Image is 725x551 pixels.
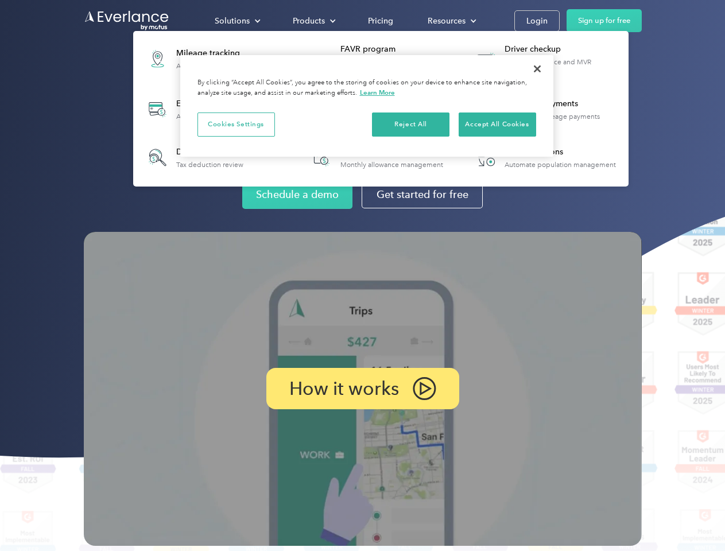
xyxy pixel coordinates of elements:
div: Monthly allowance management [340,161,443,169]
a: Driver checkupLicense, insurance and MVR verification [467,38,623,80]
button: Cookies Settings [197,112,275,137]
a: Sign up for free [567,9,642,32]
div: Pricing [368,14,393,28]
a: Mileage trackingAutomatic mileage logs [139,38,257,80]
a: Login [514,10,560,32]
div: Solutions [215,14,250,28]
div: FAVR program [340,44,458,55]
div: Automatic mileage logs [176,62,251,70]
div: HR Integrations [505,146,616,158]
nav: Products [133,31,629,187]
div: Privacy [180,55,553,157]
a: Accountable planMonthly allowance management [303,139,449,176]
button: Close [525,56,550,82]
a: Schedule a demo [242,180,352,209]
a: Expense trackingAutomatic transaction logs [139,88,265,130]
div: Mileage tracking [176,48,251,59]
div: Tax deduction review [176,161,243,169]
div: Deduction finder [176,146,243,158]
div: Driver checkup [505,44,622,55]
a: More information about your privacy, opens in a new tab [360,88,395,96]
input: Submit [84,68,142,92]
div: Automate population management [505,161,616,169]
button: Reject All [372,112,449,137]
p: How it works [289,382,399,395]
a: Deduction finderTax deduction review [139,139,249,176]
a: FAVR programFixed & Variable Rate reimbursement design & management [303,38,459,80]
a: HR IntegrationsAutomate population management [467,139,622,176]
div: Automatic transaction logs [176,112,259,121]
div: Resources [428,14,466,28]
div: By clicking “Accept All Cookies”, you agree to the storing of cookies on your device to enhance s... [197,78,536,98]
div: Resources [416,11,486,31]
div: License, insurance and MVR verification [505,58,622,74]
div: Login [526,14,548,28]
button: Accept All Cookies [459,112,536,137]
div: Products [281,11,345,31]
a: Get started for free [362,181,483,208]
div: Expense tracking [176,98,259,110]
a: Pricing [356,11,405,31]
div: Solutions [203,11,270,31]
a: Go to homepage [84,10,170,32]
div: Products [293,14,325,28]
div: Cookie banner [180,55,553,157]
